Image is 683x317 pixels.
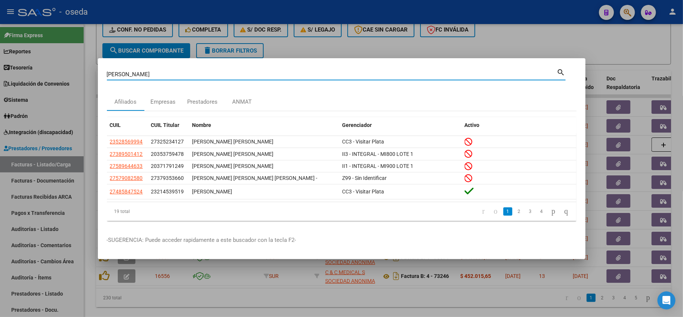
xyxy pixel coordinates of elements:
[110,175,143,181] span: 27579082580
[114,98,137,106] div: Afiliados
[110,189,143,195] span: 27485847524
[151,139,184,145] span: 27325234127
[342,151,414,157] span: II3 - INTEGRAL - MI800 LOTE 1
[233,98,252,106] div: ANMAT
[148,117,189,133] datatable-header-cell: CUIL Titular
[192,137,336,146] div: [PERSON_NAME] [PERSON_NAME]
[339,117,462,133] datatable-header-cell: Gerenciador
[561,207,572,216] a: go to last page
[526,207,535,216] a: 3
[503,207,512,216] a: 1
[342,175,387,181] span: Z99 - Sin Identificar
[479,207,488,216] a: go to first page
[151,189,184,195] span: 23214539519
[548,207,559,216] a: go to next page
[189,117,339,133] datatable-header-cell: Nombre
[110,151,143,157] span: 27389501412
[188,98,218,106] div: Prestadores
[342,139,384,145] span: CC3 - Visitar Plata
[462,117,576,133] datatable-header-cell: Activo
[107,202,200,221] div: 19 total
[513,205,525,218] li: page 2
[342,163,414,169] span: II1 - INTEGRAL - MI900 LOTE 1
[525,205,536,218] li: page 3
[192,187,336,196] div: [PERSON_NAME]
[151,151,184,157] span: 20353759478
[107,117,148,133] datatable-header-cell: CUIL
[515,207,524,216] a: 2
[192,150,336,158] div: [PERSON_NAME] [PERSON_NAME]
[110,122,121,128] span: CUIL
[192,174,336,183] div: [PERSON_NAME] [PERSON_NAME] [PERSON_NAME] -
[536,205,547,218] li: page 4
[192,122,212,128] span: Nombre
[342,122,372,128] span: Gerenciador
[110,163,143,169] span: 27589644633
[537,207,546,216] a: 4
[342,189,384,195] span: CC3 - Visitar Plata
[465,122,480,128] span: Activo
[151,175,184,181] span: 27379353660
[557,67,566,76] mat-icon: search
[657,291,675,309] div: Open Intercom Messenger
[110,139,143,145] span: 23528569994
[192,162,336,171] div: [PERSON_NAME] [PERSON_NAME]
[107,236,576,245] p: -SUGERENCIA: Puede acceder rapidamente a este buscador con la tecla F2-
[151,163,184,169] span: 20371791249
[491,207,501,216] a: go to previous page
[150,98,176,106] div: Empresas
[151,122,180,128] span: CUIL Titular
[502,205,513,218] li: page 1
